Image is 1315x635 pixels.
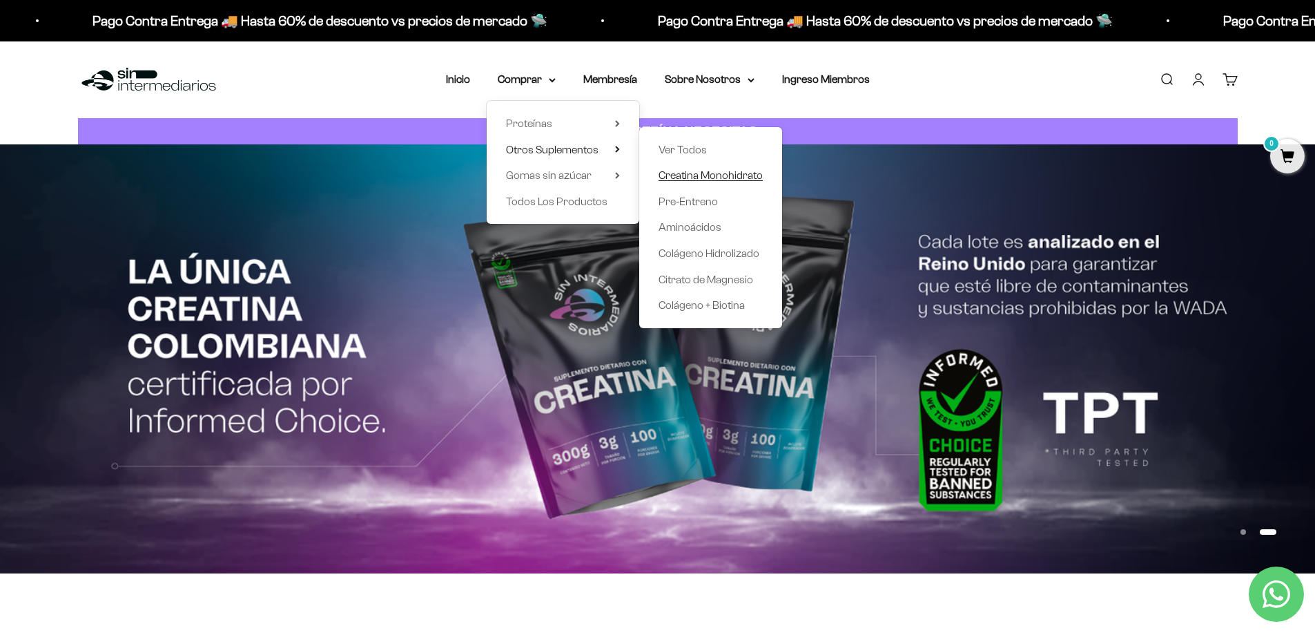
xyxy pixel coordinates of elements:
[659,247,759,259] span: Colágeno Hidrolizado
[659,296,763,314] a: Colágeno + Biotina
[506,115,620,133] summary: Proteínas
[659,271,763,289] a: Citrato de Magnesio
[655,10,1110,32] p: Pago Contra Entrega 🚚 Hasta 60% de descuento vs precios de mercado 🛸
[1270,150,1305,165] a: 0
[506,193,620,211] a: Todos Los Productos
[506,144,598,155] span: Otros Suplementos
[659,218,763,236] a: Aminoácidos
[659,274,753,285] span: Citrato de Magnesio
[506,169,592,181] span: Gomas sin azúcar
[659,141,763,159] a: Ver Todos
[78,118,1238,145] a: CUANTA PROTEÍNA NECESITAS
[659,245,763,263] a: Colágeno Hidrolizado
[1263,135,1280,152] mark: 0
[665,70,754,88] summary: Sobre Nosotros
[498,70,556,88] summary: Comprar
[659,169,763,181] span: Creatina Monohidrato
[506,117,552,129] span: Proteínas
[659,299,745,311] span: Colágeno + Biotina
[659,196,718,207] span: Pre-Entreno
[506,196,607,207] span: Todos Los Productos
[446,73,470,85] a: Inicio
[506,167,620,184] summary: Gomas sin azúcar
[659,144,707,155] span: Ver Todos
[659,167,763,184] a: Creatina Monohidrato
[506,141,620,159] summary: Otros Suplementos
[782,73,870,85] a: Ingreso Miembros
[90,10,545,32] p: Pago Contra Entrega 🚚 Hasta 60% de descuento vs precios de mercado 🛸
[659,193,763,211] a: Pre-Entreno
[583,73,637,85] a: Membresía
[659,221,721,233] span: Aminoácidos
